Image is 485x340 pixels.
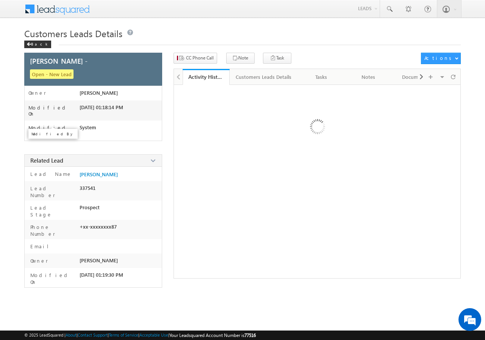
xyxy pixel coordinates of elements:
[31,131,75,136] p: Modified By
[298,69,345,85] a: Tasks
[80,171,118,177] a: [PERSON_NAME]
[80,257,118,263] span: [PERSON_NAME]
[80,104,123,110] span: [DATE] 01:18:14 PM
[244,332,256,338] span: 77516
[28,185,76,199] label: Lead Number
[183,69,230,84] li: Activity History
[139,332,168,337] a: Acceptable Use
[28,125,80,137] label: Modified By
[28,171,72,177] label: Lead Name
[80,272,123,278] span: [DATE] 01:19:30 PM
[263,53,291,64] button: Task
[80,185,95,191] span: 337541
[80,204,100,210] span: Prospect
[30,58,88,64] span: [PERSON_NAME] -
[398,72,432,81] div: Documents
[80,90,118,96] span: [PERSON_NAME]
[421,53,461,64] button: Actions
[28,90,46,96] label: Owner
[230,69,298,85] a: Customers Leads Details
[351,72,385,81] div: Notes
[66,332,77,337] a: About
[28,272,76,285] label: Modified On
[28,204,76,218] label: Lead Stage
[424,55,454,61] div: Actions
[226,53,255,64] button: Note
[80,124,96,130] span: System
[30,69,74,79] span: Open - New Lead
[28,105,80,117] label: Modified On
[392,69,439,85] a: Documents
[188,73,224,80] div: Activity History
[78,332,108,337] a: Contact Support
[183,69,230,85] a: Activity History
[28,243,55,250] label: Email
[109,332,138,337] a: Terms of Service
[80,224,117,230] span: +xx-xxxxxxxx87
[24,41,51,48] div: Back
[174,53,217,64] button: CC Phone Call
[278,89,356,167] img: Loading ...
[186,55,214,61] span: CC Phone Call
[345,69,392,85] a: Notes
[30,157,63,164] span: Related Lead
[28,257,48,264] label: Owner
[24,27,122,39] span: Customers Leads Details
[236,72,291,81] div: Customers Leads Details
[304,72,338,81] div: Tasks
[24,332,256,339] span: © 2025 LeadSquared | | | | |
[169,332,256,338] span: Your Leadsquared Account Number is
[28,224,76,237] label: Phone Number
